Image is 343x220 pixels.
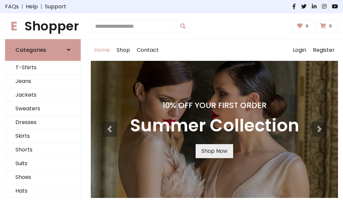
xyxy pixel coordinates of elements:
h3: Summer Collection [130,115,299,136]
h4: 10% Off Your First Order [130,101,299,110]
a: Shorts [5,143,80,157]
a: Shop [113,39,133,61]
span: | [38,3,45,11]
a: Sweaters [5,102,80,116]
a: Login [289,39,310,61]
span: 0 [304,23,310,29]
a: Skirts [5,129,80,143]
h1: Shopper [5,19,81,34]
a: Contact [133,39,162,61]
a: EShopper [5,19,81,34]
a: Dresses [5,116,80,129]
a: FAQs [5,3,19,11]
a: Register [310,39,338,61]
h6: Categories [15,47,46,53]
a: Hats [5,184,80,198]
a: 0 [316,20,338,32]
a: Categories [5,39,81,61]
span: 0 [327,23,334,29]
a: Help [26,3,38,11]
span: E [5,17,23,35]
a: Home [91,39,113,61]
a: T-Shirts [5,61,80,75]
a: Jeans [5,75,80,88]
a: Shop Now [196,144,233,158]
a: 0 [293,20,315,32]
a: Support [45,3,66,11]
span: | [19,3,26,11]
a: Shoes [5,171,80,184]
a: Jackets [5,88,80,102]
a: Suits [5,157,80,171]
